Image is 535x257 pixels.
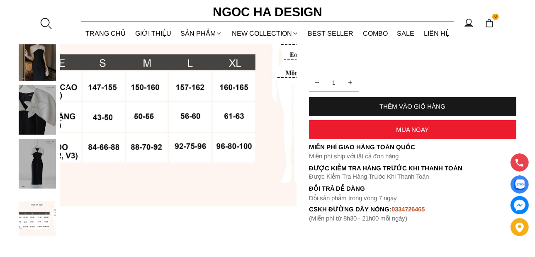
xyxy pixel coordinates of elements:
a: Display image [511,175,529,194]
font: Miễn phí giao hàng toàn quốc [309,143,415,150]
a: NEW COLLECTION [227,22,304,44]
font: 0334726465 [392,206,425,213]
a: TRANG CHỦ [81,22,131,44]
font: (Miễn phí từ 8h30 - 21h00 mỗi ngày) [309,215,407,222]
img: Display image [514,179,525,190]
span: 0 [492,14,499,20]
div: THÊM VÀO GIỎ HÀNG [309,103,516,110]
img: img-CART-ICON-ksit0nf1 [485,19,494,28]
p: Được Kiểm Tra Hàng Trước Khi Thanh Toán [309,173,516,180]
font: Đổi sản phẩm trong vòng 7 ngày [309,194,397,201]
img: Belle Dress_ Đầm Bút Chì Đen Phối Choàng Vai May Ly Màu Trắng Kèm Hoa D961_mini_6 [19,139,56,189]
h6: Đổi trả dễ dàng [309,185,516,192]
a: BEST SELLER [303,22,358,44]
div: MUA NGAY [309,126,516,133]
div: SẢN PHẨM [176,22,227,44]
p: Được Kiểm Tra Hàng Trước Khi Thanh Toán [309,165,516,172]
a: messenger [511,196,529,214]
a: Combo [358,22,393,44]
img: Belle Dress_ Đầm Bút Chì Đen Phối Choàng Vai May Ly Màu Trắng Kèm Hoa D961_mini_7 [19,193,56,242]
img: Belle Dress_ Đầm Bút Chì Đen Phối Choàng Vai May Ly Màu Trắng Kèm Hoa D961_mini_5 [19,85,56,135]
a: SALE [392,22,419,44]
a: LIÊN HỆ [419,22,455,44]
font: Miễn phí ship với tất cả đơn hàng [309,153,399,160]
a: Ngoc Ha Design [205,2,330,22]
input: Quantity input [309,74,359,91]
img: Belle Dress_ Đầm Bút Chì Đen Phối Choàng Vai May Ly Màu Trắng Kèm Hoa D961_mini_4 [19,31,56,81]
a: GIỚI THIỆU [131,22,176,44]
font: cskh đường dây nóng: [309,206,392,213]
